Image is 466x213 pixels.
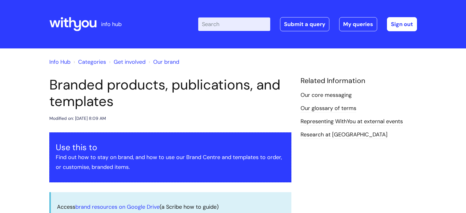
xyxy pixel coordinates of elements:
h3: Use this to [56,143,285,152]
a: Categories [78,58,106,66]
li: Our brand [147,57,179,67]
a: My queries [339,17,377,31]
h1: Branded products, publications, and templates [49,77,291,110]
a: Submit a query [280,17,329,31]
a: Info Hub [49,58,70,66]
li: Solution home [72,57,106,67]
a: Get involved [114,58,146,66]
a: Our glossary of terms [301,105,356,112]
a: Our brand [153,58,179,66]
a: Our core messaging [301,91,352,99]
p: Access (a Scribe how to guide) [57,202,285,212]
input: Search [198,17,270,31]
li: Get involved [108,57,146,67]
a: Representing WithYou at external events [301,118,403,126]
h4: Related Information [301,77,417,85]
a: Sign out [387,17,417,31]
p: Find out how to stay on brand, and how to use our Brand Centre and templates to order, or customi... [56,152,285,172]
div: | - [198,17,417,31]
p: info hub [101,19,122,29]
a: brand resources on Google Drive [75,203,160,211]
a: Research at [GEOGRAPHIC_DATA] [301,131,388,139]
div: Modified on: [DATE] 8:09 AM [49,115,106,122]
